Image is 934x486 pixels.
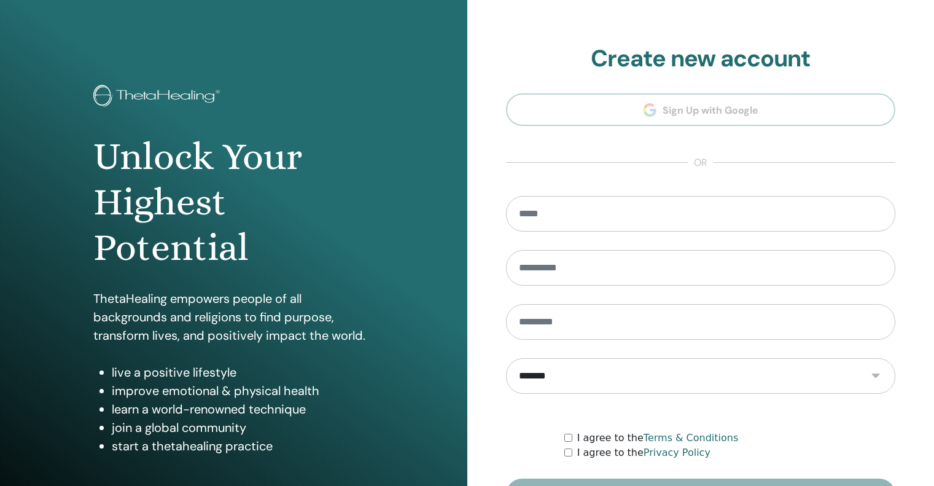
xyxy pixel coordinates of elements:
[577,431,739,445] label: I agree to the
[506,45,896,73] h2: Create new account
[112,363,374,382] li: live a positive lifestyle
[644,432,738,444] a: Terms & Conditions
[112,382,374,400] li: improve emotional & physical health
[93,134,374,271] h1: Unlock Your Highest Potential
[644,447,710,458] a: Privacy Policy
[93,289,374,345] p: ThetaHealing empowers people of all backgrounds and religions to find purpose, transform lives, a...
[577,445,710,460] label: I agree to the
[112,400,374,418] li: learn a world-renowned technique
[112,418,374,437] li: join a global community
[688,155,714,170] span: or
[112,437,374,455] li: start a thetahealing practice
